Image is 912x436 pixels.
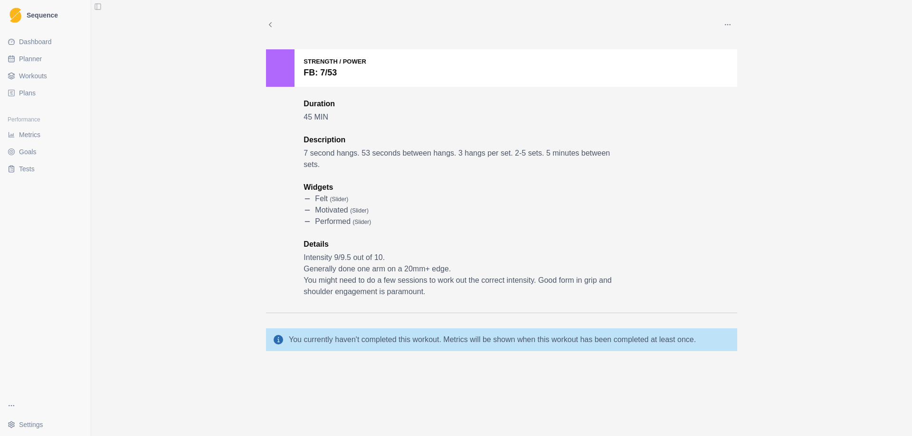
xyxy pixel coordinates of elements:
a: Goals [4,144,87,159]
span: Plans [19,88,36,98]
p: Description [304,134,622,146]
span: Sequence [27,12,58,19]
p: FB: 7/53 [304,66,366,79]
a: Dashboard [4,34,87,49]
p: Intensity 9/9.5 out of 10. [304,252,622,263]
p: 7 second hangs. 53 seconds between hangs. 3 hangs per set. 2-5 sets. 5 minutes between sets. [304,148,622,170]
p: 45 MIN [304,111,622,123]
p: Widgets [304,182,622,193]
div: Performance [4,112,87,127]
a: Planner [4,51,87,66]
button: Settings [4,417,87,432]
a: Workouts [4,68,87,83]
span: Goals [19,147,37,157]
span: Tests [19,164,35,174]
a: Tests [4,161,87,176]
img: Logo [9,8,21,23]
span: ( slider ) [353,219,371,225]
span: ( slider ) [330,196,348,203]
p: motivated [315,204,369,216]
p: felt [315,193,348,204]
span: Planner [19,54,42,64]
a: Metrics [4,127,87,142]
p: Generally done one arm on a 20mm+ edge. [304,263,622,275]
div: You currently haven't completed this workout. Metrics will be shown when this workout has been co... [266,328,737,351]
p: performed [315,216,371,227]
p: Strength / Power [304,57,366,66]
span: Metrics [19,130,40,139]
p: Duration [304,98,622,110]
a: Plans [4,85,87,101]
p: Details [304,239,622,250]
span: ( slider ) [350,207,369,214]
a: LogoSequence [4,4,87,27]
span: Dashboard [19,37,52,46]
span: Workouts [19,71,47,81]
p: You might need to do a few sessions to work out the correct intensity. Good form in grip and shou... [304,275,622,297]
